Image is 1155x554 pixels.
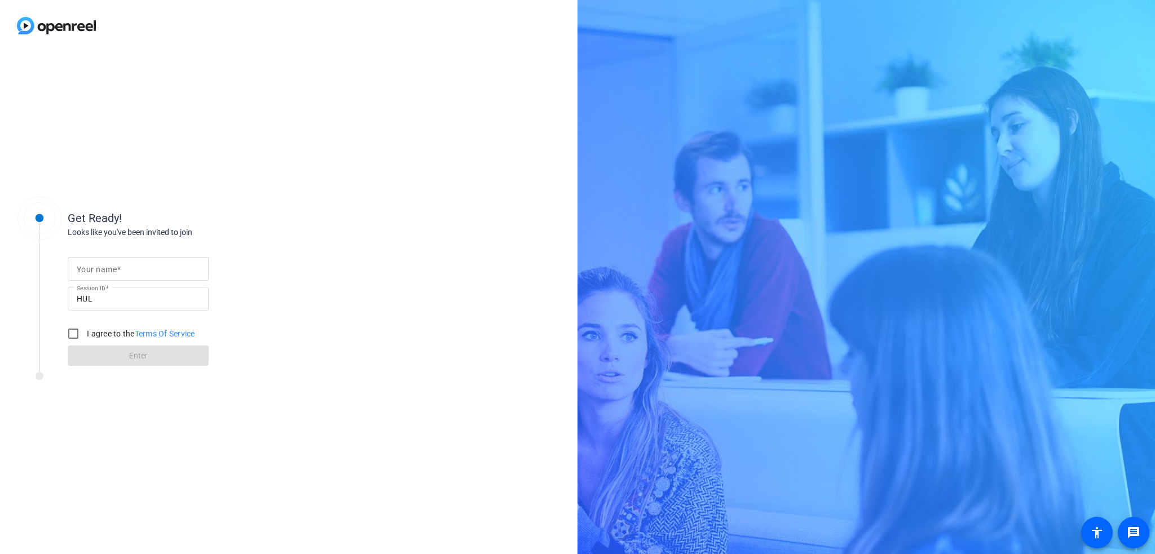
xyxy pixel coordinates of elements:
[1090,526,1104,539] mat-icon: accessibility
[68,227,293,238] div: Looks like you've been invited to join
[1127,526,1140,539] mat-icon: message
[77,285,105,291] mat-label: Session ID
[85,328,195,339] label: I agree to the
[68,210,293,227] div: Get Ready!
[135,329,195,338] a: Terms Of Service
[77,265,117,274] mat-label: Your name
